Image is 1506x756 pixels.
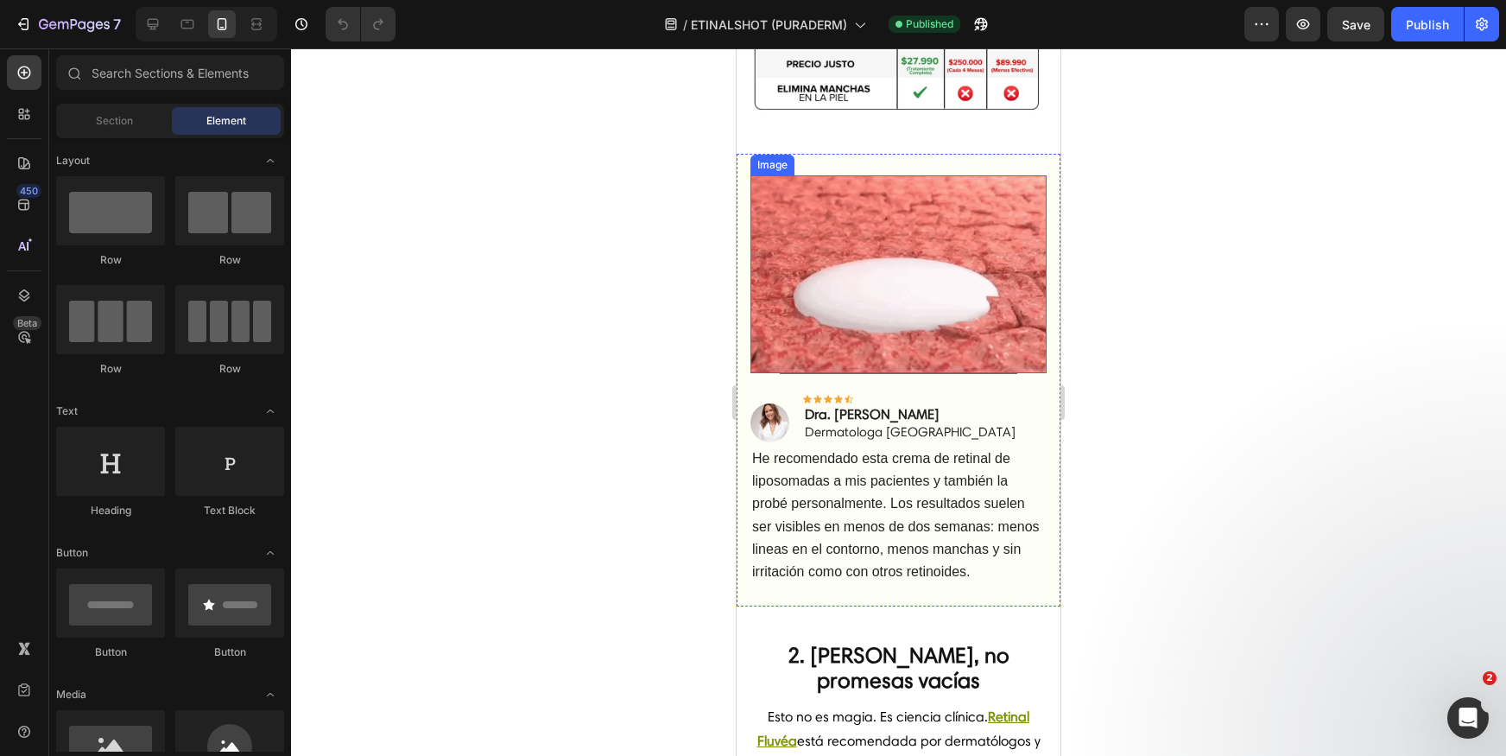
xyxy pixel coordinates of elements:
button: 7 [7,7,129,41]
div: Row [175,252,284,268]
span: Toggle open [256,539,284,567]
div: 450 [16,184,41,198]
span: Toggle open [256,147,284,175]
span: Layout [56,153,90,168]
span: Button [56,545,88,561]
iframe: Intercom live chat [1447,697,1489,739]
span: ETINALSHOT (PURADERM) [691,16,847,34]
button: Publish [1391,7,1464,41]
span: Toggle open [256,397,284,425]
span: Media [56,687,86,702]
iframe: Design area [737,48,1060,756]
span: Section [96,113,133,129]
div: Button [56,645,165,660]
span: / [683,16,687,34]
span: Text [56,403,78,419]
div: Row [175,361,284,377]
div: Undo/Redo [326,7,395,41]
div: Text Block [175,503,284,518]
span: Save [1342,17,1370,32]
span: Element [206,113,246,129]
span: Toggle open [256,681,284,708]
div: Publish [1406,16,1449,34]
div: Row [56,252,165,268]
span: Published [906,16,953,32]
div: Row [56,361,165,377]
div: Beta [13,316,41,330]
button: Save [1327,7,1384,41]
span: 2 [1483,671,1497,685]
div: Heading [56,503,165,518]
p: 7 [113,14,121,35]
input: Search Sections & Elements [56,55,284,90]
div: Button [175,645,284,660]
